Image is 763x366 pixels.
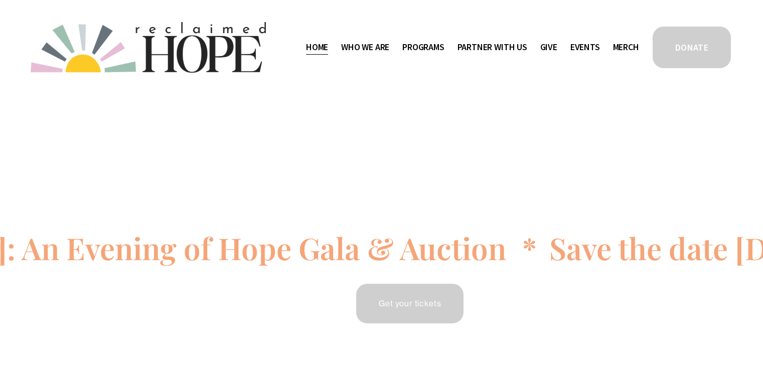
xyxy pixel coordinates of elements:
[402,40,444,55] span: Programs
[402,39,444,55] a: folder dropdown
[31,22,266,73] img: Reclaimed Hope Initiative
[306,39,328,55] a: Home
[570,39,600,55] a: Events
[540,39,557,55] a: Give
[355,282,465,325] a: Get your tickets
[613,39,639,55] a: Merch
[457,40,527,55] span: Partner With Us
[457,39,527,55] a: folder dropdown
[651,25,732,70] a: DONATE
[341,40,389,55] span: Who We Are
[341,39,389,55] a: folder dropdown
